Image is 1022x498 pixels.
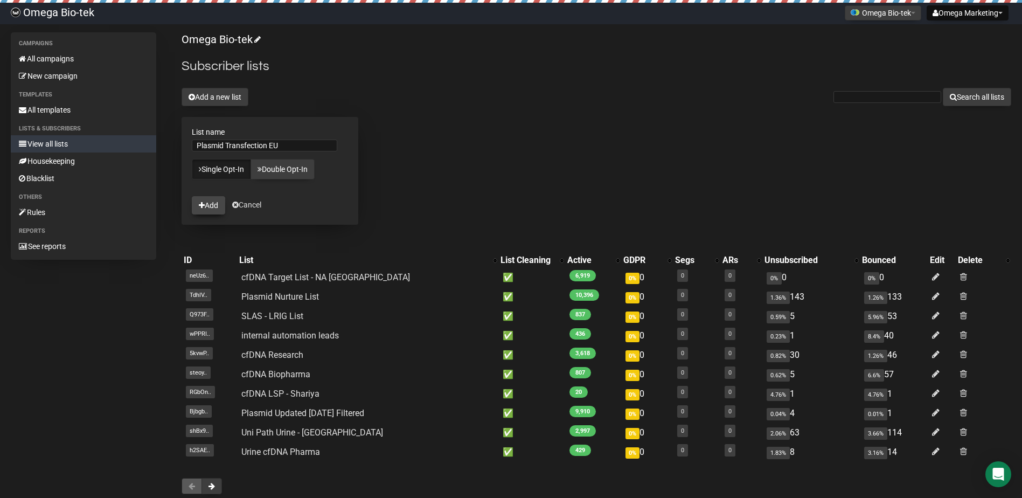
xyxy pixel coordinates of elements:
[860,345,928,365] td: 46
[681,272,684,279] a: 0
[767,369,790,382] span: 0.62%
[762,307,860,326] td: 5
[621,287,673,307] td: 0
[625,428,639,439] span: 0%
[728,311,732,318] a: 0
[11,101,156,119] a: All templates
[728,292,732,299] a: 0
[241,408,364,418] a: Plasmid Updated [DATE] Filtered
[767,311,790,323] span: 0.59%
[864,350,887,362] span: 1.26%
[862,255,926,266] div: Bounced
[728,272,732,279] a: 0
[241,389,319,399] a: cfDNA LSP - Shariya
[864,427,887,440] span: 3.66%
[569,289,599,301] span: 10,396
[728,447,732,454] a: 0
[500,255,554,266] div: List Cleaning
[11,225,156,238] li: Reports
[767,350,790,362] span: 0.82%
[860,268,928,287] td: 0
[186,405,212,418] span: Bjbgb..
[569,386,588,398] span: 20
[621,404,673,423] td: 0
[928,253,956,268] th: Edit: No sort applied, sorting is disabled
[621,442,673,462] td: 0
[182,253,237,268] th: ID: No sort applied, sorting is disabled
[864,330,884,343] span: 8.4%
[681,350,684,357] a: 0
[251,159,315,179] a: Double Opt-In
[681,292,684,299] a: 0
[192,140,337,151] input: The name of your new list
[767,272,782,285] span: 0%
[184,255,235,266] div: ID
[860,384,928,404] td: 1
[11,153,156,170] a: Housekeeping
[625,389,639,400] span: 0%
[625,292,639,303] span: 0%
[621,423,673,442] td: 0
[860,423,928,442] td: 114
[241,292,319,302] a: Plasmid Nurture List
[11,8,20,17] img: 1701ad020795bef423df3e17313bb685
[192,127,348,137] label: List name
[498,287,565,307] td: ✅
[762,442,860,462] td: 8
[621,365,673,384] td: 0
[239,255,487,266] div: List
[569,425,596,437] span: 2,997
[498,442,565,462] td: ✅
[625,273,639,284] span: 0%
[860,253,928,268] th: Bounced: No sort applied, sorting is disabled
[186,444,214,456] span: h2SAE..
[681,427,684,434] a: 0
[860,307,928,326] td: 53
[728,330,732,337] a: 0
[845,5,921,20] button: Omega Bio-tek
[860,287,928,307] td: 133
[11,170,156,187] a: Blacklist
[11,135,156,153] a: View all lists
[569,406,596,417] span: 9,910
[186,425,213,437] span: shBx9..
[621,268,673,287] td: 0
[182,33,259,46] a: Omega Bio-tek
[11,191,156,204] li: Others
[241,311,303,321] a: SLAS - LRIG List
[728,408,732,415] a: 0
[625,370,639,381] span: 0%
[498,345,565,365] td: ✅
[621,384,673,404] td: 0
[864,447,887,459] span: 3.16%
[764,255,849,266] div: Unsubscribed
[625,409,639,420] span: 0%
[241,272,410,282] a: cfDNA Target List - NA [GEOGRAPHIC_DATA]
[241,447,320,457] a: Urine cfDNA Pharma
[728,369,732,376] a: 0
[956,253,1011,268] th: Delete: No sort applied, activate to apply an ascending sort
[762,423,860,442] td: 63
[186,328,214,340] span: wPPRI..
[186,269,213,282] span: neUz6..
[11,88,156,101] li: Templates
[11,122,156,135] li: Lists & subscribers
[767,389,790,401] span: 4.76%
[569,367,591,378] span: 807
[241,427,383,438] a: Uni Path Urine - [GEOGRAPHIC_DATA]
[681,330,684,337] a: 0
[498,384,565,404] td: ✅
[985,461,1011,487] div: Open Intercom Messenger
[567,255,610,266] div: Active
[241,330,339,341] a: internal automation leads
[565,253,621,268] th: Active: No sort applied, activate to apply an ascending sort
[569,309,591,320] span: 837
[11,204,156,221] a: Rules
[728,427,732,434] a: 0
[498,365,565,384] td: ✅
[860,326,928,345] td: 40
[864,389,887,401] span: 4.76%
[762,253,860,268] th: Unsubscribed: No sort applied, activate to apply an ascending sort
[851,8,859,17] img: favicons
[927,5,1009,20] button: Omega Marketing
